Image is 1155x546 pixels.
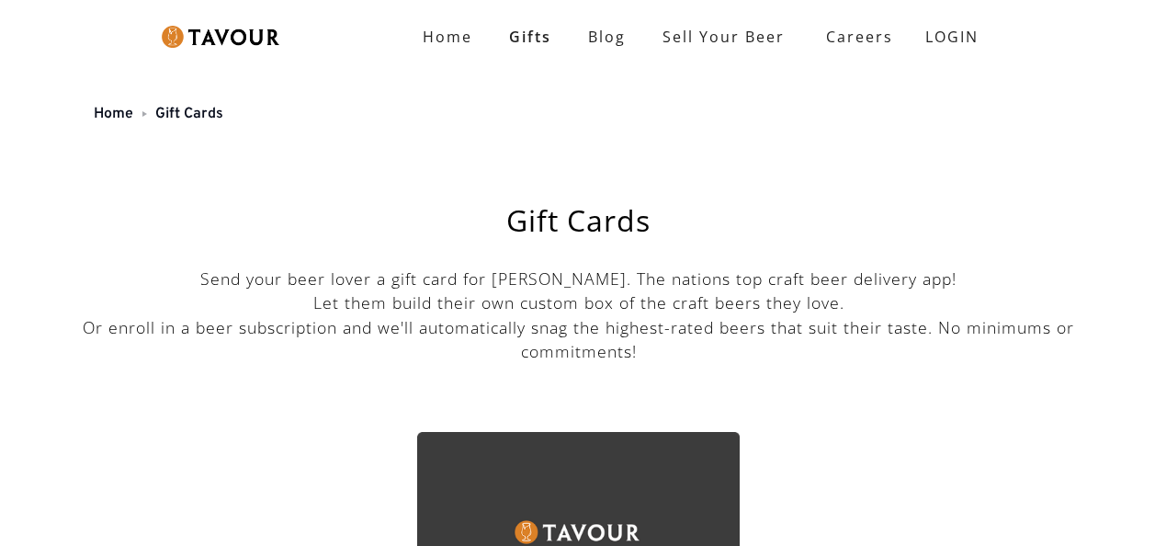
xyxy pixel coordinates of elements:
a: Sell Your Beer [644,18,803,55]
a: LOGIN [907,18,997,55]
a: Careers [803,11,907,63]
a: Gift Cards [155,105,223,123]
p: Send your beer lover a gift card for [PERSON_NAME]. The nations top craft beer delivery app! Let ... [69,267,1088,364]
h1: Gift Cards [115,206,1042,235]
a: Blog [570,18,644,55]
a: Gifts [491,18,570,55]
strong: Careers [826,18,893,55]
a: Home [94,105,133,123]
a: Home [404,18,491,55]
strong: Home [423,27,472,47]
